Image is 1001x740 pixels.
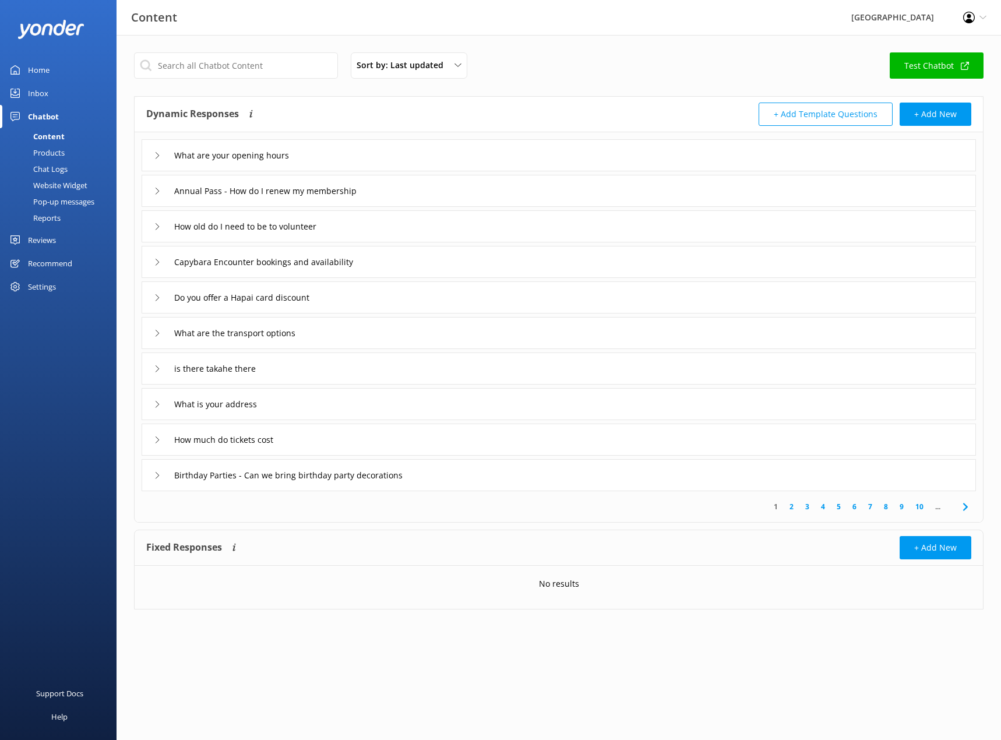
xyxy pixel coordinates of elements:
[357,59,450,72] span: Sort by: Last updated
[910,501,929,512] a: 10
[7,210,117,226] a: Reports
[539,577,579,590] p: No results
[784,501,799,512] a: 2
[878,501,894,512] a: 8
[890,52,984,79] a: Test Chatbot
[7,128,117,145] a: Content
[28,228,56,252] div: Reviews
[7,145,65,161] div: Products
[900,536,971,559] button: + Add New
[768,501,784,512] a: 1
[831,501,847,512] a: 5
[7,193,94,210] div: Pop-up messages
[146,103,239,126] h4: Dynamic Responses
[815,501,831,512] a: 4
[51,705,68,728] div: Help
[7,161,68,177] div: Chat Logs
[131,8,177,27] h3: Content
[7,161,117,177] a: Chat Logs
[134,52,338,79] input: Search all Chatbot Content
[894,501,910,512] a: 9
[28,82,48,105] div: Inbox
[28,58,50,82] div: Home
[7,210,61,226] div: Reports
[17,20,84,39] img: yonder-white-logo.png
[862,501,878,512] a: 7
[28,275,56,298] div: Settings
[7,128,65,145] div: Content
[28,105,59,128] div: Chatbot
[28,252,72,275] div: Recommend
[759,103,893,126] button: + Add Template Questions
[929,501,946,512] span: ...
[799,501,815,512] a: 3
[36,682,83,705] div: Support Docs
[900,103,971,126] button: + Add New
[7,193,117,210] a: Pop-up messages
[7,177,117,193] a: Website Widget
[7,145,117,161] a: Products
[7,177,87,193] div: Website Widget
[146,536,222,559] h4: Fixed Responses
[847,501,862,512] a: 6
